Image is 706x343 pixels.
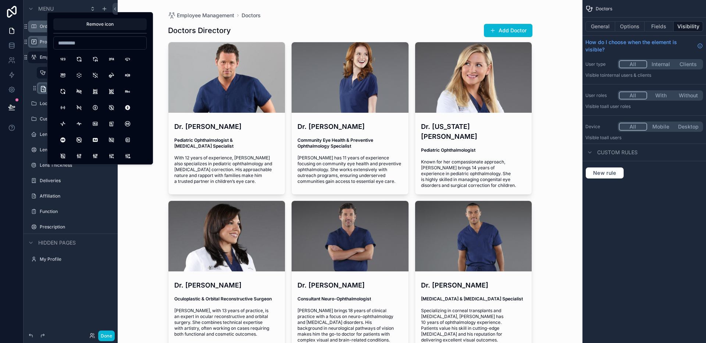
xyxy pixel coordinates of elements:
[121,85,134,98] button: Abc
[585,124,615,130] label: Device
[121,149,134,163] button: AdjustmentsCancel
[105,53,118,66] button: 2fa
[40,116,101,122] label: Customer Management
[56,69,69,82] button: 360View
[585,61,615,67] label: User type
[72,117,86,130] button: ActivityHeartbeat
[105,133,118,147] button: AdOff
[647,60,675,68] button: Internal
[40,224,112,230] label: Prescription
[647,91,675,100] button: With
[585,93,615,98] label: User roles
[590,170,619,176] span: New rule
[72,149,86,163] button: Adjustments
[619,123,647,131] button: All
[72,101,86,114] button: AccessPointOff
[121,69,134,82] button: AB
[121,53,134,66] button: 360
[674,21,703,32] button: Visibility
[56,85,69,98] button: AB2
[40,209,112,214] label: Function
[56,133,69,147] button: AdCircleFilled
[585,21,615,32] button: General
[40,178,112,184] label: Deliveries
[585,39,703,53] a: How do I choose when the element is visible?
[56,117,69,130] button: Activity
[72,85,86,98] button: ABOff
[121,133,134,147] button: AddressBook
[72,53,86,66] button: 12Hours
[105,69,118,82] button: 3dRotate
[38,5,54,12] span: Menu
[604,72,651,78] span: Internal users & clients
[619,91,647,100] button: All
[98,331,115,341] button: Done
[596,6,612,12] span: Doctors
[89,117,102,130] button: Ad
[105,117,118,130] button: Ad2
[89,53,102,66] button: 24Hours
[56,53,69,66] button: 123
[585,104,703,109] p: Visible to
[40,54,99,60] label: Employee Management
[72,133,86,147] button: AdCircleOff
[40,193,112,199] label: Affiliation
[89,85,102,98] button: Abacus
[56,149,69,163] button: AddressBookOff
[89,101,102,114] button: Accessible
[674,91,702,100] button: Without
[674,123,702,131] button: Desktop
[585,72,703,78] p: Visible to
[40,24,99,29] label: Orders
[40,147,112,153] label: Lens Type
[121,117,134,130] button: AdCircle
[89,69,102,82] button: 3dCubeSphereOff
[585,135,703,141] p: Visible to
[105,149,118,163] button: AdjustmentsBolt
[40,39,99,45] label: Product Management
[105,101,118,114] button: AccessibleOff
[645,21,674,32] button: Fields
[53,18,147,30] button: Remove icon
[89,133,102,147] button: AdFilled
[121,101,134,114] button: AccessibleOffFilled
[585,167,624,179] button: New rule
[674,60,702,68] button: Clients
[89,149,102,163] button: AdjustmentsAlt
[604,135,621,140] span: all users
[619,60,647,68] button: All
[56,101,69,114] button: AccessPoint
[647,123,675,131] button: Mobile
[40,256,112,262] label: My Profile
[597,149,638,156] span: Custom rules
[615,21,645,32] button: Options
[585,39,694,53] span: How do I choose when the element is visible?
[72,69,86,82] button: 3dCubeSphere
[38,239,76,246] span: Hidden pages
[105,85,118,98] button: AbacusOff
[40,162,112,168] label: Lens Thickness
[604,104,631,109] span: All user roles
[40,131,112,137] label: Lenses
[40,101,101,106] label: Location Management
